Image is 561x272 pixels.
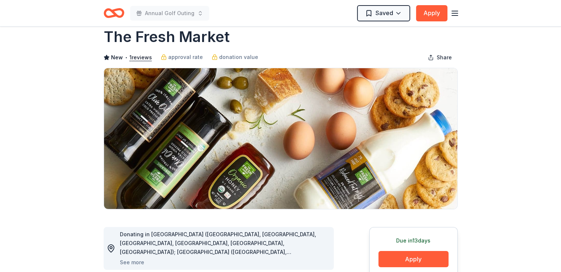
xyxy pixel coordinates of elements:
[378,236,449,245] div: Due in 13 days
[104,68,457,209] img: Image for The Fresh Market
[168,53,203,62] span: approval rate
[104,27,230,47] h1: The Fresh Market
[161,53,203,62] a: approval rate
[129,53,152,62] button: 1reviews
[111,53,123,62] span: New
[125,55,127,60] span: •
[120,258,144,267] button: See more
[378,251,449,267] button: Apply
[212,53,258,62] a: donation value
[145,9,194,18] span: Annual Golf Outing
[375,8,393,18] span: Saved
[416,5,447,21] button: Apply
[104,4,124,22] a: Home
[437,53,452,62] span: Share
[130,6,209,21] button: Annual Golf Outing
[357,5,410,21] button: Saved
[422,50,458,65] button: Share
[219,53,258,62] span: donation value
